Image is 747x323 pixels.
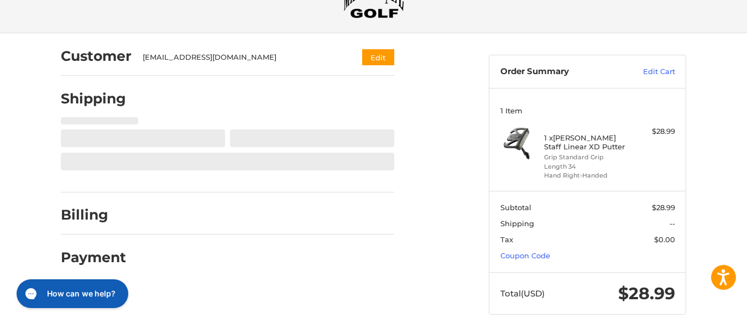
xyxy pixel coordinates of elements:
[61,90,126,107] h2: Shipping
[61,48,132,65] h2: Customer
[500,219,534,228] span: Shipping
[544,133,629,152] h4: 1 x [PERSON_NAME] Staff Linear XD Putter
[500,66,619,77] h3: Order Summary
[61,206,126,223] h2: Billing
[670,219,675,228] span: --
[654,235,675,244] span: $0.00
[631,126,675,137] div: $28.99
[544,162,629,171] li: Length 34
[500,251,550,260] a: Coupon Code
[544,171,629,180] li: Hand Right-Handed
[362,49,394,65] button: Edit
[618,283,675,304] span: $28.99
[619,66,675,77] a: Edit Cart
[143,52,341,63] div: [EMAIL_ADDRESS][DOMAIN_NAME]
[500,203,531,212] span: Subtotal
[61,249,126,266] h2: Payment
[11,275,132,312] iframe: Gorgias live chat messenger
[544,153,629,162] li: Grip Standard Grip
[652,203,675,212] span: $28.99
[500,288,545,299] span: Total (USD)
[500,106,675,115] h3: 1 Item
[500,235,513,244] span: Tax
